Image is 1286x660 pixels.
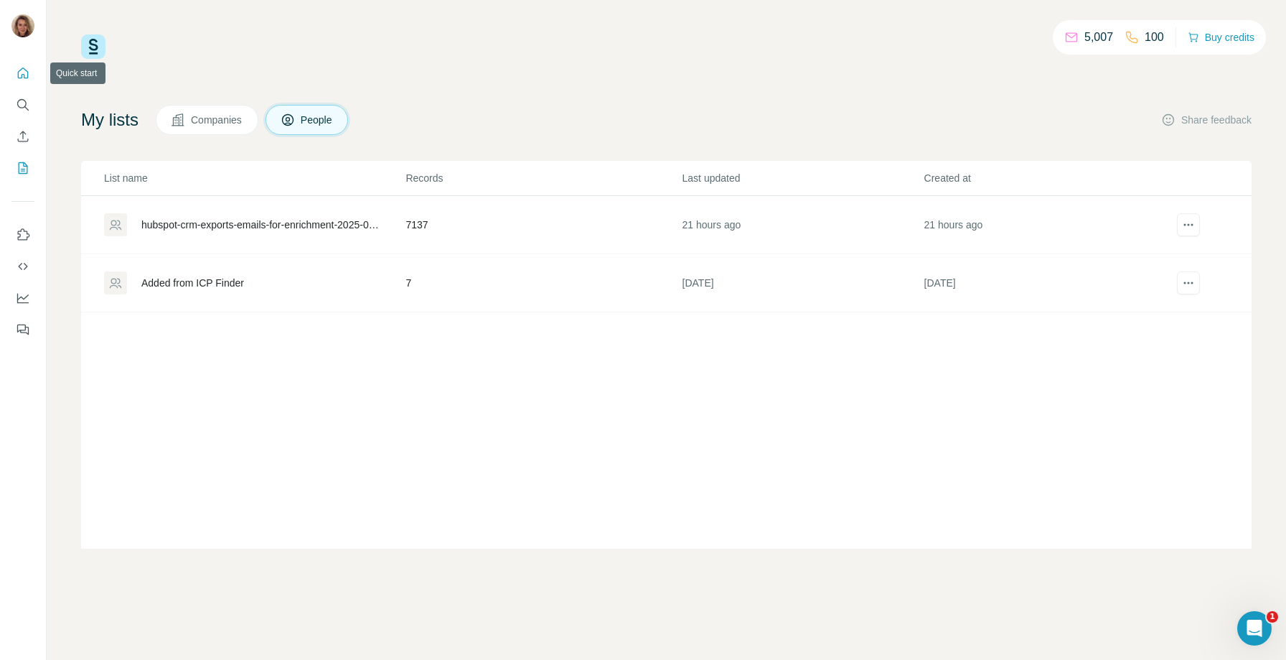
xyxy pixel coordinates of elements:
[682,171,923,185] p: Last updated
[1267,611,1278,623] span: 1
[682,196,924,254] td: 21 hours ago
[11,222,34,248] button: Use Surfe on LinkedIn
[11,60,34,86] button: Quick start
[81,108,139,131] h4: My lists
[1084,29,1113,46] p: 5,007
[924,196,1165,254] td: 21 hours ago
[1145,29,1164,46] p: 100
[924,254,1165,312] td: [DATE]
[1188,27,1254,47] button: Buy credits
[1161,113,1252,127] button: Share feedback
[405,254,681,312] td: 7
[11,285,34,311] button: Dashboard
[141,276,244,290] div: Added from ICP Finder
[11,124,34,149] button: Enrich CSV
[301,113,334,127] span: People
[104,171,404,185] p: List name
[682,254,924,312] td: [DATE]
[924,171,1165,185] p: Created at
[191,113,243,127] span: Companies
[405,171,680,185] p: Records
[81,34,105,59] img: Surfe Logo
[11,92,34,118] button: Search
[11,317,34,343] button: Feedback
[11,155,34,181] button: My lists
[141,218,381,232] div: hubspot-crm-exports-emails-for-enrichment-2025-08-21-1 (1)
[405,196,681,254] td: 7137
[11,14,34,37] img: Avatar
[1177,213,1200,236] button: actions
[1177,271,1200,294] button: actions
[1237,611,1272,646] iframe: Intercom live chat
[11,254,34,279] button: Use Surfe API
